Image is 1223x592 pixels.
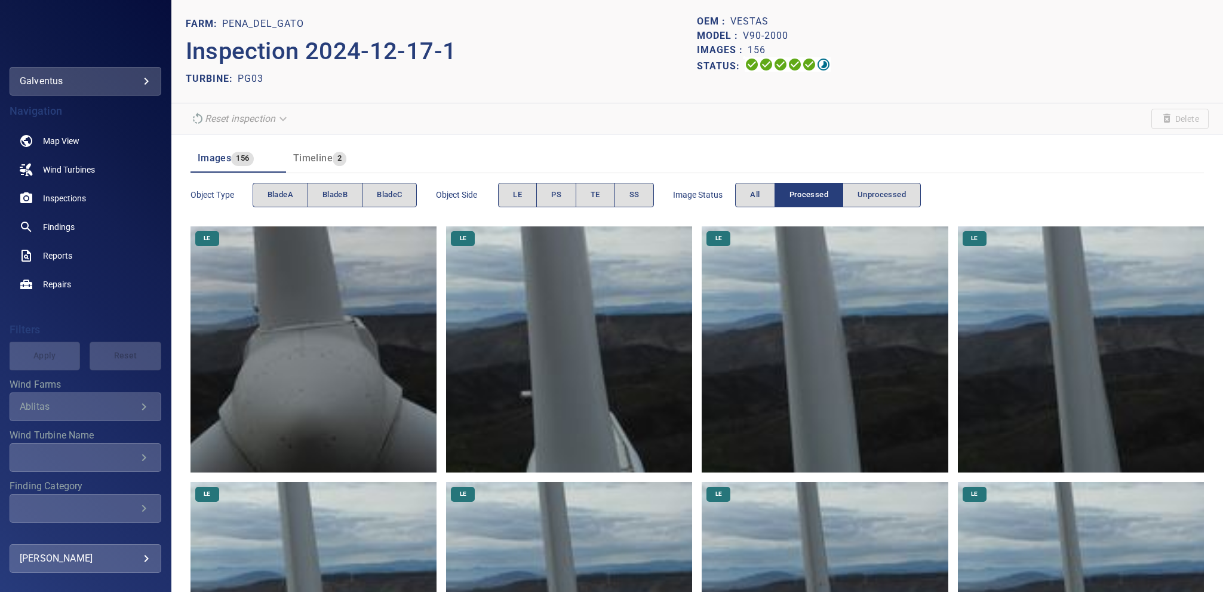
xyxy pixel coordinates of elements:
span: Processed [789,188,828,202]
button: Unprocessed [843,183,921,207]
span: SS [629,188,640,202]
a: repairs noActive [10,270,161,299]
p: FARM: [186,17,222,31]
h4: Filters [10,324,161,336]
span: Unable to delete the inspection due to your user permissions [1151,109,1209,129]
p: OEM : [697,14,730,29]
div: Ablitas [20,401,137,412]
div: Wind Farms [10,392,161,421]
span: Images [198,152,231,164]
div: Reset inspection [186,108,294,129]
span: LE [708,490,729,498]
span: Object type [190,189,253,201]
a: findings noActive [10,213,161,241]
div: galventus [20,72,151,91]
span: Object Side [436,189,498,201]
button: TE [576,183,615,207]
label: Finding Category [10,481,161,491]
span: Inspections [43,192,86,204]
span: Findings [43,221,75,233]
span: TE [591,188,600,202]
svg: Data Formatted 100% [759,57,773,72]
div: Finding Category [10,494,161,523]
div: Wind Turbine Name [10,443,161,472]
span: bladeB [322,188,348,202]
p: Images : [697,43,748,57]
span: LE [964,234,985,243]
button: LE [498,183,537,207]
span: Timeline [293,152,333,164]
span: LE [453,490,474,498]
em: Reset inspection [205,113,275,124]
button: SS [614,183,654,207]
p: Vestas [730,14,769,29]
button: bladeB [308,183,362,207]
div: imageStatus [735,183,921,207]
span: LE [453,234,474,243]
span: bladeC [377,188,402,202]
p: 156 [748,43,766,57]
button: PS [536,183,576,207]
a: windturbines noActive [10,155,161,184]
button: All [735,183,775,207]
div: objectSide [498,183,654,207]
span: Unprocessed [858,188,906,202]
div: [PERSON_NAME] [20,549,151,568]
p: PG03 [238,72,263,86]
div: galventus [10,67,161,96]
label: Wind Farms [10,380,161,389]
span: LE [964,490,985,498]
span: Reports [43,250,72,262]
div: objectType [253,183,417,207]
span: LE [196,490,217,498]
p: TURBINE: [186,72,238,86]
span: LE [708,234,729,243]
svg: Selecting 100% [773,57,788,72]
span: LE [196,234,217,243]
svg: Classification 94% [816,57,831,72]
span: bladeA [268,188,293,202]
p: Model : [697,29,743,43]
p: Pena_del_Gato [222,17,304,31]
label: Wind Turbine Name [10,431,161,440]
svg: ML Processing 100% [788,57,802,72]
button: Processed [775,183,843,207]
h4: Navigation [10,105,161,117]
p: Status: [697,57,745,75]
span: LE [513,188,522,202]
button: bladeA [253,183,308,207]
button: bladeC [362,183,417,207]
p: V90-2000 [743,29,788,43]
span: Image Status [673,189,735,201]
svg: Uploading 100% [745,57,759,72]
span: PS [551,188,561,202]
p: Inspection 2024-12-17-1 [186,33,697,69]
span: 2 [333,152,346,165]
svg: Matching 100% [802,57,816,72]
a: map noActive [10,127,161,155]
a: inspections noActive [10,184,161,213]
span: Map View [43,135,79,147]
span: All [750,188,760,202]
span: 156 [231,152,254,165]
span: Wind Turbines [43,164,95,176]
a: reports noActive [10,241,161,270]
span: Repairs [43,278,71,290]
